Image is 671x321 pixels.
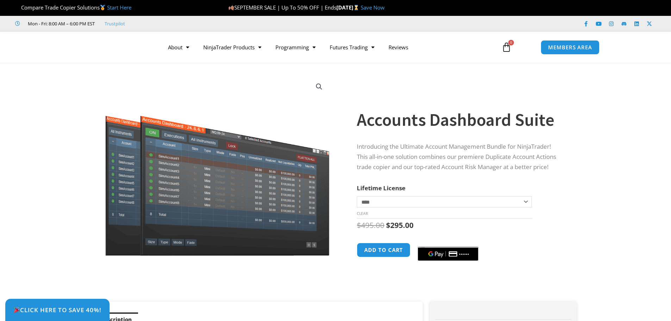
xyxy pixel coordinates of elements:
span: $ [357,220,361,230]
img: 🏆 [15,5,21,10]
a: Reviews [381,39,415,55]
a: MEMBERS AREA [541,40,599,55]
button: Add to cart [357,243,410,257]
span: MEMBERS AREA [548,45,592,50]
a: Save Now [361,4,385,11]
button: Buy with GPay [418,247,478,261]
a: Programming [268,39,323,55]
a: Start Here [107,4,131,11]
a: About [161,39,196,55]
img: 🎉 [14,307,20,313]
a: Trustpilot [105,19,125,28]
bdi: 495.00 [357,220,384,230]
h1: Accounts Dashboard Suite [357,107,563,132]
nav: Menu [161,39,493,55]
img: 🍂 [229,5,234,10]
a: 🎉Click Here to save 40%! [5,299,110,321]
img: 🥇 [100,5,105,10]
bdi: 295.00 [386,220,414,230]
span: 0 [508,40,514,45]
strong: [DATE] [336,4,361,11]
a: NinjaTrader Products [196,39,268,55]
a: View full-screen image gallery [313,80,325,93]
a: Clear options [357,211,368,216]
span: $ [386,220,390,230]
text: •••••• [460,252,470,257]
label: Lifetime License [357,184,405,192]
p: Introducing the Ultimate Account Management Bundle for NinjaTrader! This all-in-one solution comb... [357,142,563,172]
a: Futures Trading [323,39,381,55]
img: Screenshot 2024-08-26 155710eeeee [104,75,331,256]
img: LogoAI | Affordable Indicators – NinjaTrader [72,35,147,60]
span: Compare Trade Copier Solutions [15,4,131,11]
span: SEPTEMBER SALE | Up To 50% OFF | Ends [228,4,336,11]
img: ⌛ [354,5,359,10]
a: 0 [491,37,522,57]
span: Mon - Fri: 8:00 AM – 6:00 PM EST [26,19,95,28]
span: Click Here to save 40%! [13,307,101,313]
